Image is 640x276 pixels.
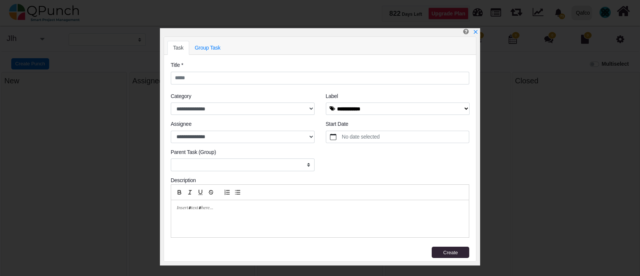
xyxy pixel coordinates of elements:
[340,131,469,143] label: No date selected
[171,120,315,130] legend: Assignee
[171,61,183,69] label: Title *
[326,92,470,103] legend: Label
[326,131,341,143] button: calendar
[330,134,337,140] svg: calendar
[432,247,469,258] button: Create
[171,92,315,103] legend: Category
[443,250,458,255] span: Create
[189,41,226,55] a: Group Task
[171,176,470,184] div: Description
[171,148,315,158] legend: Parent Task (Group)
[326,120,470,130] legend: Start Date
[463,28,469,35] i: Create Punch
[167,41,189,55] a: Task
[473,29,478,35] svg: x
